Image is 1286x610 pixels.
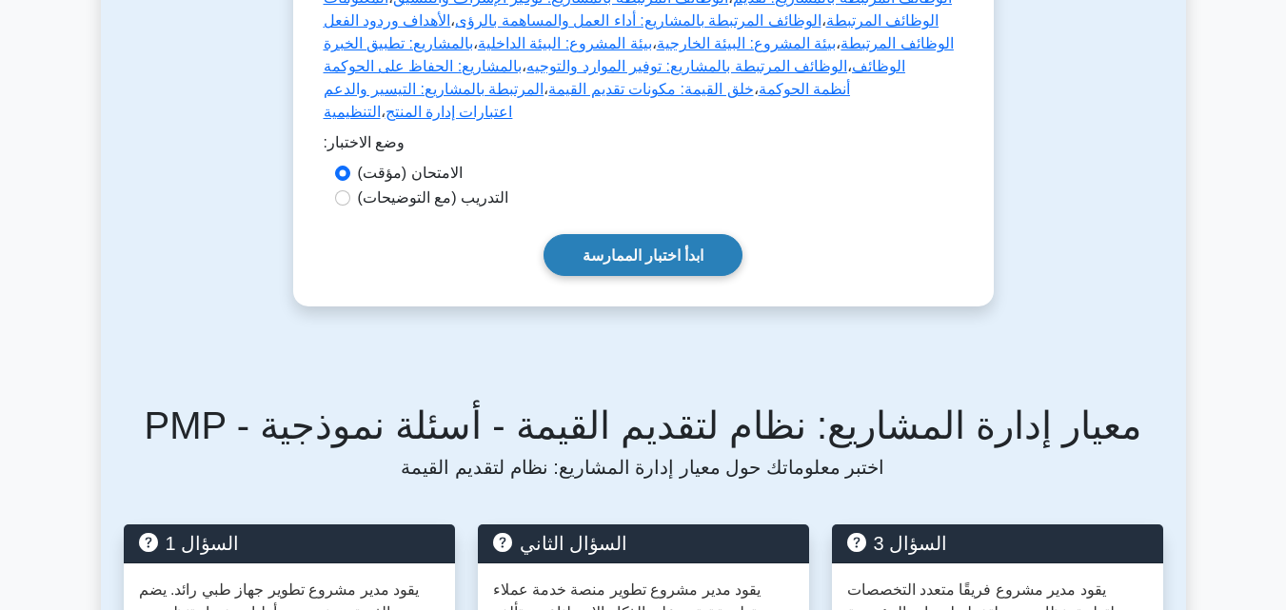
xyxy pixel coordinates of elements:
[548,81,753,97] a: خلق القيمة: مكونات تقديم القيمة
[821,12,826,29] font: ،
[847,58,852,74] font: ،
[386,104,513,120] a: اعتبارات إدارة المنتج
[526,58,847,74] a: الوظائف المرتبطة بالمشاريع: توفير الموارد والتوجيه
[450,12,455,29] font: ،
[455,12,821,29] a: الوظائف المرتبطة بالمشاريع: أداء العمل والمساهمة بالرؤى
[473,35,478,51] font: ،
[583,247,704,264] font: ابدأ اختبار الممارسة
[874,533,948,554] font: السؤال 3
[358,189,509,206] font: التدريب (مع التوضيحات)
[358,165,463,181] font: الامتحان (مؤقت)
[544,81,548,97] font: ،
[652,35,657,51] font: ،
[657,35,837,51] a: بيئة المشروع: البيئة الخارجية
[166,533,240,554] font: السؤال 1
[478,35,652,51] a: بيئة المشروع: البيئة الداخلية
[520,533,628,554] font: السؤال الثاني
[381,104,386,120] font: ،
[145,404,1142,446] font: PMP - معيار إدارة المشاريع: نظام لتقديم القيمة - أسئلة نموذجية
[522,58,526,74] font: ،
[324,134,406,150] font: وضع الاختبار:
[836,35,841,51] font: ،
[401,457,884,478] font: اختبر معلوماتك حول معيار إدارة المشاريع: نظام لتقديم القيمة
[754,81,759,97] font: ،
[544,234,743,275] a: ابدأ اختبار الممارسة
